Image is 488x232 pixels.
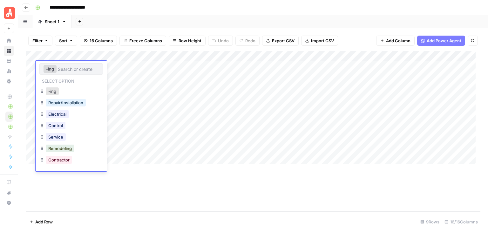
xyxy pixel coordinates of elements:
[4,76,14,86] a: Settings
[90,38,113,44] span: 16 Columns
[39,143,103,155] div: Remodeling
[35,219,53,225] span: Add Row
[427,38,461,44] span: Add Power Agent
[39,120,103,132] div: Control
[272,38,295,44] span: Export CSV
[4,66,14,76] a: Usage
[442,217,480,227] div: 16/16 Columns
[46,133,66,141] button: Service
[245,38,255,44] span: Redo
[39,86,103,98] div: -ing
[119,36,166,46] button: Freeze Columns
[301,36,338,46] button: Import CSV
[46,156,72,164] button: Contractor
[39,109,103,120] div: Electrical
[39,132,103,143] div: Service
[4,56,14,66] a: Your Data
[28,36,52,46] button: Filter
[39,77,77,84] p: Select option
[46,99,86,106] button: Repair/Installation
[55,36,77,46] button: Sort
[129,38,162,44] span: Freeze Columns
[45,18,59,25] div: Sheet 1
[4,188,14,198] button: What's new?
[26,217,57,227] button: Add Row
[39,98,103,109] div: Repair/Installation
[262,36,299,46] button: Export CSV
[4,5,14,21] button: Workspace: Angi
[179,38,201,44] span: Row Height
[417,36,465,46] button: Add Power Agent
[44,65,57,73] button: -ing
[311,38,334,44] span: Import CSV
[169,36,206,46] button: Row Height
[59,38,67,44] span: Sort
[46,145,74,152] button: Remodeling
[46,110,69,118] button: Electrical
[4,177,14,188] a: AirOps Academy
[58,66,99,72] input: Search or create
[46,87,59,95] button: -ing
[235,36,260,46] button: Redo
[4,36,14,46] a: Home
[376,36,415,46] button: Add Column
[4,188,14,197] div: What's new?
[386,38,410,44] span: Add Column
[4,46,14,56] a: Browse
[80,36,117,46] button: 16 Columns
[4,7,15,19] img: Angi Logo
[46,122,65,129] button: Control
[208,36,233,46] button: Undo
[4,198,14,208] button: Help + Support
[418,217,442,227] div: 9 Rows
[32,38,43,44] span: Filter
[32,15,72,28] a: Sheet 1
[39,155,103,166] div: Contractor
[218,38,229,44] span: Undo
